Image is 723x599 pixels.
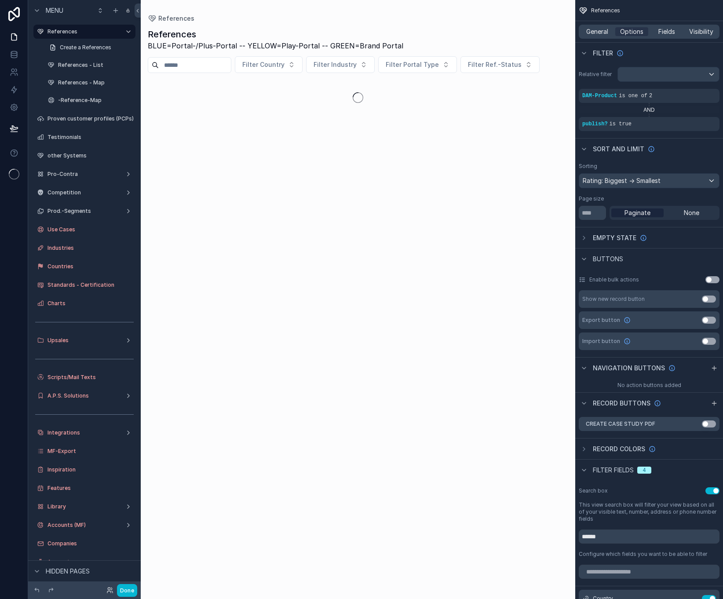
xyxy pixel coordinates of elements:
[579,487,608,494] label: Search box
[593,364,665,373] span: Navigation buttons
[582,296,645,303] div: Show new record button
[47,226,134,233] label: Use Cases
[47,522,121,529] label: Accounts (MF)
[579,163,597,170] label: Sorting
[33,241,135,255] a: Industries
[33,537,135,551] a: Companies
[582,317,620,324] span: Export button
[33,426,135,440] a: Integrations
[579,501,719,522] label: This view search box will filter your view based on all of your visible text, number, address or ...
[593,145,644,153] span: Sort And Limit
[33,444,135,458] a: MF-Export
[610,121,632,127] span: is true
[47,28,118,35] label: References
[58,97,134,104] label: -Reference-Map
[44,58,135,72] a: References - List
[593,399,650,408] span: Record buttons
[46,6,63,15] span: Menu
[582,93,617,99] span: DAM-Product
[47,152,134,159] label: other Systems
[47,429,121,436] label: Integrations
[44,93,135,107] a: -Reference-Map
[47,189,121,196] label: Competition
[58,79,134,86] label: References - Map
[579,174,719,188] div: Rating: Biggest -> Smallest
[47,263,134,270] label: Countries
[586,27,608,36] span: General
[47,448,134,455] label: MF-Export
[33,333,135,347] a: Upsales
[593,466,634,475] span: Filter fields
[33,167,135,181] a: Pro-Contra
[589,276,639,283] label: Enable bulk actions
[47,337,121,344] label: Upsales
[33,25,135,39] a: References
[33,463,135,477] a: Inspiration
[579,195,604,202] label: Page size
[684,208,699,217] span: None
[33,259,135,274] a: Countries
[586,420,655,427] label: create case Study PDF
[46,567,90,576] span: Hidden pages
[60,44,111,51] span: Create a References
[47,245,134,252] label: Industries
[47,115,134,122] label: Proven customer profiles (PCPs)
[47,485,134,492] label: Features
[47,300,134,307] label: Charts
[47,281,134,289] label: Standards - Certification
[33,555,135,569] a: Accounts
[47,374,134,381] label: Scripts/Mail Texts
[643,467,646,474] div: 4
[33,278,135,292] a: Standards - Certification
[47,503,121,510] label: Library
[47,171,121,178] label: Pro-Contra
[579,173,719,188] button: Rating: Biggest -> Smallest
[33,518,135,532] a: Accounts (MF)
[47,392,121,399] label: A.P.S. Solutions
[620,27,643,36] span: Options
[58,62,134,69] label: References - List
[47,540,134,547] label: Companies
[593,255,623,263] span: Buttons
[47,559,134,566] label: Accounts
[33,130,135,144] a: Testimonials
[658,27,675,36] span: Fields
[33,370,135,384] a: Scripts/Mail Texts
[44,40,135,55] a: Create a References
[649,93,652,99] span: 2
[33,149,135,163] a: other Systems
[33,186,135,200] a: Competition
[579,106,719,113] div: AND
[689,27,713,36] span: Visibility
[575,378,723,392] div: No action buttons added
[619,93,647,99] span: is one of
[579,551,707,558] label: Configure which fields you want to be able to filter
[582,121,608,127] span: publish?
[33,500,135,514] a: Library
[582,338,620,345] span: Import button
[33,389,135,403] a: A.P.S. Solutions
[579,71,614,78] label: Relative filter
[33,481,135,495] a: Features
[44,76,135,90] a: References - Map
[117,584,137,597] button: Done
[593,49,613,58] span: Filter
[593,445,645,453] span: Record colors
[33,204,135,218] a: Prod.-Segments
[33,112,135,126] a: Proven customer profiles (PCPs)
[47,134,134,141] label: Testimonials
[624,208,650,217] span: Paginate
[593,234,636,242] span: Empty state
[33,296,135,310] a: Charts
[47,208,121,215] label: Prod.-Segments
[591,7,620,14] span: References
[33,223,135,237] a: Use Cases
[47,466,134,473] label: Inspiration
